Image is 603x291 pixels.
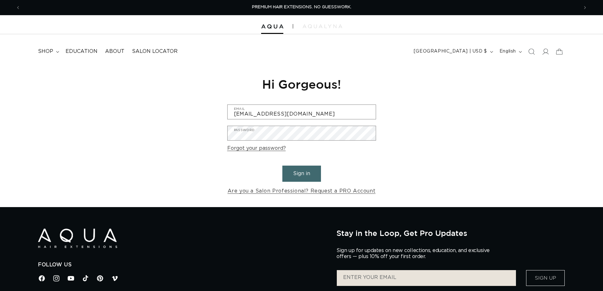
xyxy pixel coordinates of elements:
[524,45,538,59] summary: Search
[227,144,286,153] a: Forgot your password?
[410,46,496,58] button: [GEOGRAPHIC_DATA] | USD $
[228,187,376,196] a: Are you a Salon Professional? Request a PRO Account
[496,46,524,58] button: English
[105,48,124,55] span: About
[336,248,495,260] p: Sign up for updates on new collections, education, and exclusive offers — plus 10% off your first...
[38,229,117,248] img: Aqua Hair Extensions
[11,2,25,14] button: Previous announcement
[101,44,128,59] a: About
[578,2,592,14] button: Next announcement
[282,166,321,182] button: Sign in
[128,44,181,59] a: Salon Locator
[38,262,327,268] h2: Follow Us
[66,48,97,55] span: Education
[336,229,565,237] h2: Stay in the Loop, Get Pro Updates
[38,48,53,55] span: shop
[303,24,342,28] img: aqualyna.com
[252,5,351,9] span: PREMIUM HAIR EXTENSIONS. NO GUESSWORK.
[261,24,283,29] img: Aqua Hair Extensions
[526,270,565,286] button: Sign Up
[227,76,376,92] h1: Hi Gorgeous!
[414,48,487,55] span: [GEOGRAPHIC_DATA] | USD $
[34,44,62,59] summary: shop
[62,44,101,59] a: Education
[132,48,178,55] span: Salon Locator
[228,105,376,119] input: Email
[337,270,516,286] input: ENTER YOUR EMAIL
[499,48,516,55] span: English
